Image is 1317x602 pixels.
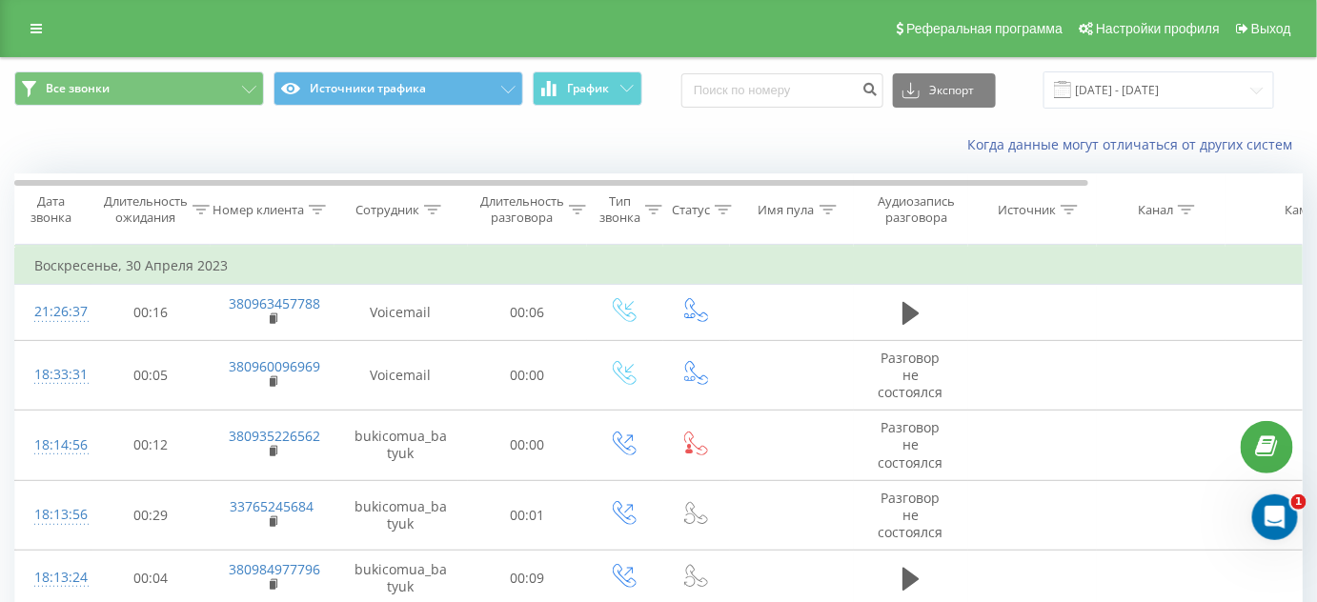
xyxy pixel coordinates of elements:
td: bukicomua_batyuk [334,480,468,551]
td: Voicemail [334,285,468,340]
a: 33765245684 [231,497,314,515]
button: График [533,71,642,106]
td: Voicemail [334,340,468,411]
a: 380984977796 [230,560,321,578]
iframe: Intercom live chat [1252,494,1298,540]
td: 00:00 [468,340,587,411]
span: График [568,82,610,95]
td: 00:06 [468,285,587,340]
button: Все звонки [14,71,264,106]
div: Источник [998,202,1056,218]
div: 18:33:31 [34,356,72,393]
input: Поиск по номеру [681,73,883,108]
div: Тип звонка [599,193,640,226]
div: Статус [672,202,710,218]
a: Когда данные могут отличаться от других систем [967,135,1303,153]
td: 00:05 [91,340,211,411]
div: Длительность ожидания [104,193,188,226]
td: 00:16 [91,285,211,340]
td: 00:00 [468,411,587,481]
div: Номер клиента [213,202,304,218]
button: Экспорт [893,73,996,108]
td: 00:29 [91,480,211,551]
span: Разговор не состоялся [879,489,943,541]
td: 00:01 [468,480,587,551]
span: Выход [1251,21,1291,36]
div: 21:26:37 [34,293,72,331]
div: Канал [1138,202,1173,218]
div: Длительность разговора [480,193,564,226]
span: Разговор не состоялся [879,349,943,401]
div: 18:13:24 [34,559,72,596]
a: 380963457788 [230,294,321,312]
td: 00:12 [91,411,211,481]
span: Все звонки [46,81,110,96]
div: Имя пула [759,202,815,218]
div: 18:13:56 [34,496,72,533]
button: Источники трафика [274,71,523,106]
div: Дата звонка [15,193,86,226]
span: Настройки профиля [1096,21,1220,36]
div: Сотрудник [355,202,419,218]
div: 18:14:56 [34,427,72,464]
div: Аудиозапись разговора [870,193,962,226]
a: 380960096969 [230,357,321,375]
span: Разговор не состоялся [879,418,943,471]
td: bukicomua_batyuk [334,411,468,481]
a: 380935226562 [230,427,321,445]
span: 1 [1291,494,1307,510]
span: Реферальная программа [906,21,1063,36]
